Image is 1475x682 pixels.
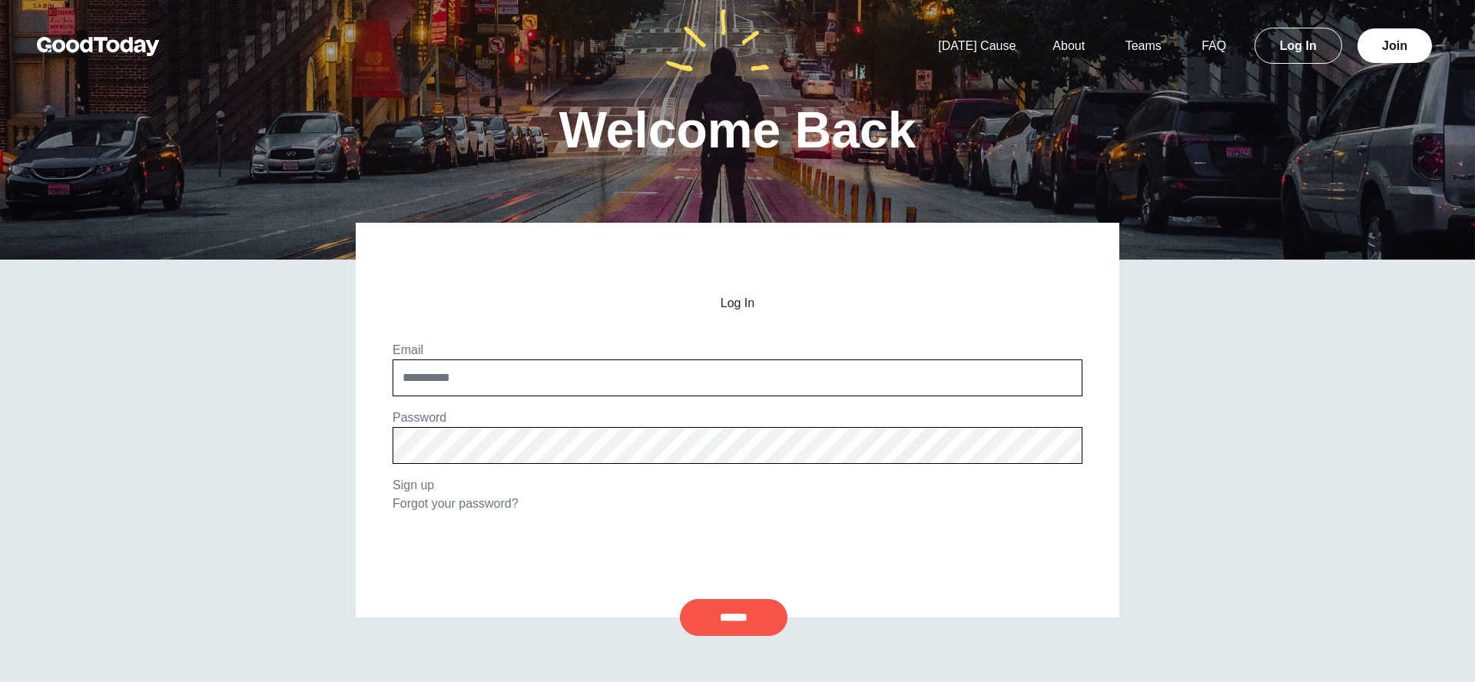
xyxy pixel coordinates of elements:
[920,39,1034,52] a: [DATE] Cause
[1183,39,1245,52] a: FAQ
[559,104,916,155] h1: Welcome Back
[393,411,446,424] label: Password
[37,37,160,56] img: GoodToday
[393,343,423,356] label: Email
[1107,39,1180,52] a: Teams
[1034,39,1103,52] a: About
[393,497,519,510] a: Forgot your password?
[1255,28,1342,64] a: Log In
[393,478,434,492] a: Sign up
[1357,28,1432,63] a: Join
[393,296,1082,310] h2: Log In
